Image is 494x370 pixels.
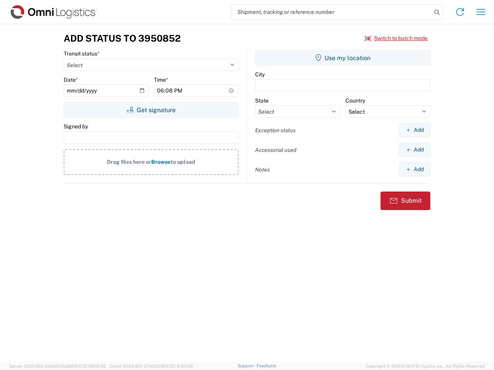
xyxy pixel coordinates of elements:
[64,123,88,130] label: Signed by
[110,364,193,368] span: Client: 2025.18.0-27d3021
[74,364,106,368] span: [DATE] 09:52:52
[64,33,181,44] h3: Add Status to 3950852
[366,363,485,370] span: Copyright © [DATE]-[DATE] Agistix Inc., All Rights Reserved
[9,364,106,368] span: Server: 2025.18.0-bb0e0c2bd68
[257,363,276,368] a: Feedback
[255,127,296,134] label: Exception status
[64,50,100,57] label: Transit status
[399,143,430,157] button: Add
[255,50,430,66] button: Use my location
[345,97,365,104] label: Country
[399,162,430,177] button: Add
[255,97,269,104] label: State
[107,159,151,165] span: Drag files here or
[232,5,431,19] input: Shipment, tracking or reference number
[171,159,195,165] span: to upload
[151,159,171,165] span: Browse
[64,102,239,118] button: Get signature
[381,192,430,210] button: Submit
[64,76,78,83] label: Date
[399,123,430,137] button: Add
[255,146,296,153] label: Accessorial used
[365,32,428,45] button: Switch to batch mode
[238,363,257,368] a: Support
[154,76,168,83] label: Time
[255,71,265,78] label: City
[162,364,193,368] span: [DATE] 10:20:09
[255,166,270,173] label: Notes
